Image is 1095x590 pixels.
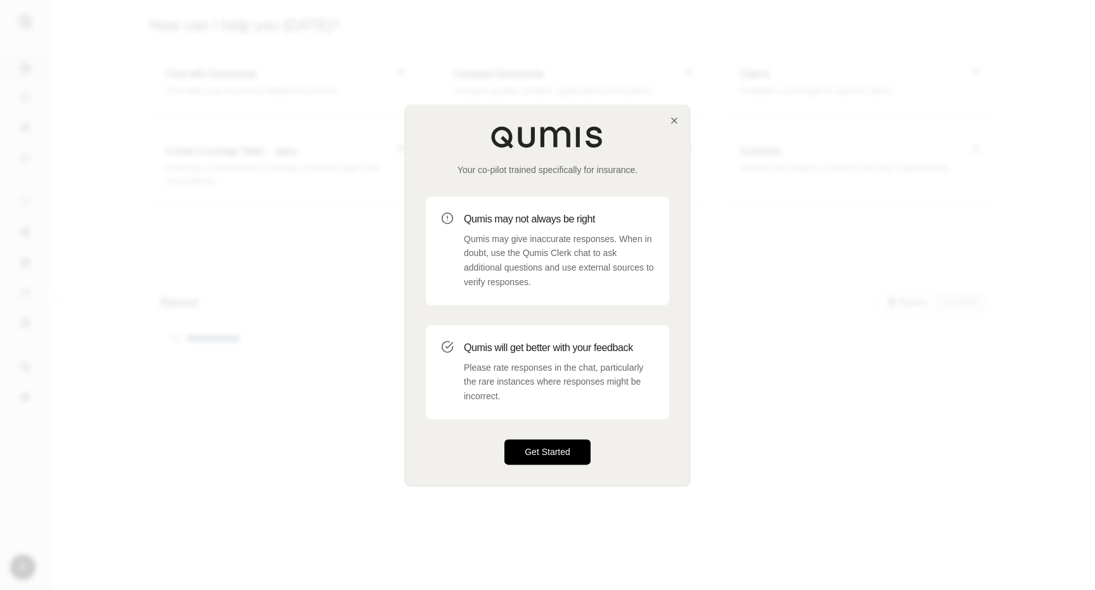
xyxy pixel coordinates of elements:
[490,125,605,148] img: Qumis Logo
[426,164,669,176] p: Your co-pilot trained specifically for insurance.
[464,212,654,227] h3: Qumis may not always be right
[464,232,654,290] p: Qumis may give inaccurate responses. When in doubt, use the Qumis Clerk chat to ask additional qu...
[464,361,654,404] p: Please rate responses in the chat, particularly the rare instances where responses might be incor...
[464,340,654,356] h3: Qumis will get better with your feedback
[504,439,591,465] button: Get Started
